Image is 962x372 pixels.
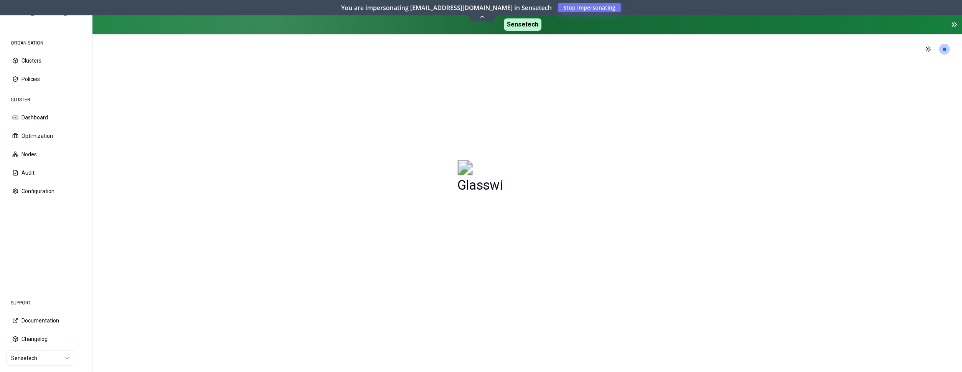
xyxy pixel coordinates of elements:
[6,331,86,347] button: Changelog
[6,35,86,51] div: ORGANISATION
[6,183,86,200] button: Configuration
[6,146,86,163] button: Nodes
[6,295,86,311] div: SUPPORT
[6,127,86,144] button: Optimization
[6,164,86,181] button: Audit
[504,18,541,31] span: Sensetech
[6,52,86,69] button: Clusters
[6,109,86,126] button: Dashboard
[6,92,86,107] div: CLUSTER
[6,71,86,88] button: Policies
[6,312,86,329] button: Documentation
